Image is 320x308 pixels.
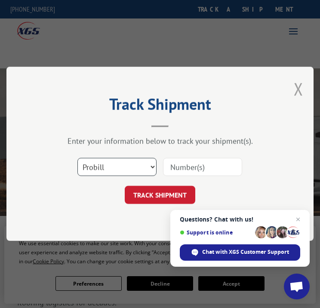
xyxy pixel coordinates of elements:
h2: Track Shipment [49,98,271,114]
span: Chat with XGS Customer Support [180,244,300,261]
a: Open chat [284,274,310,299]
button: Close modal [294,77,303,100]
span: Support is online [180,229,252,236]
input: Number(s) [163,158,242,176]
span: Questions? Chat with us! [180,216,300,223]
button: TRACK SHIPMENT [125,186,195,204]
span: Chat with XGS Customer Support [202,248,289,256]
div: Enter your information below to track your shipment(s). [49,136,271,146]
